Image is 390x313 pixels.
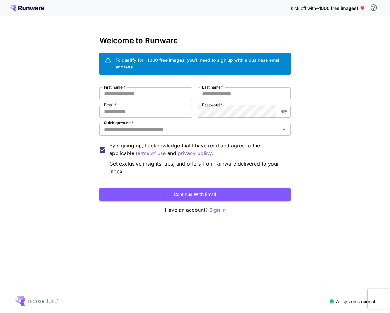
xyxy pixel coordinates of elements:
button: Open [279,125,288,134]
p: privacy policy. [178,149,213,157]
p: © 2025, [URL] [28,298,59,305]
p: Have an account? [99,206,291,214]
button: toggle password visibility [278,106,290,117]
button: Sign in [209,206,226,214]
span: Get exclusive insights, tips, and offers from Runware delivered to your inbox. [109,160,285,175]
p: terms of use [136,149,166,157]
button: By signing up, I acknowledge that I have read and agree to the applicable terms of use and [178,149,213,157]
div: To qualify for ~1000 free images, you’ll need to sign up with a business email address. [115,57,285,70]
label: Password [202,102,222,108]
h3: Welcome to Runware [99,36,291,45]
button: Continue with email [99,188,291,201]
label: First name [104,84,125,90]
p: By signing up, I acknowledge that I have read and agree to the applicable and [109,142,285,157]
label: Email [104,102,116,108]
button: By signing up, I acknowledge that I have read and agree to the applicable and privacy policy. [136,149,166,157]
button: In order to qualify for free credit, you need to sign up with a business email address and click ... [367,1,380,14]
p: All systems normal [336,298,375,305]
label: Last name [202,84,223,90]
label: Quick question [104,120,133,125]
span: Kick off with [291,5,316,11]
span: ~1000 free images! 🎈 [316,5,365,11]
